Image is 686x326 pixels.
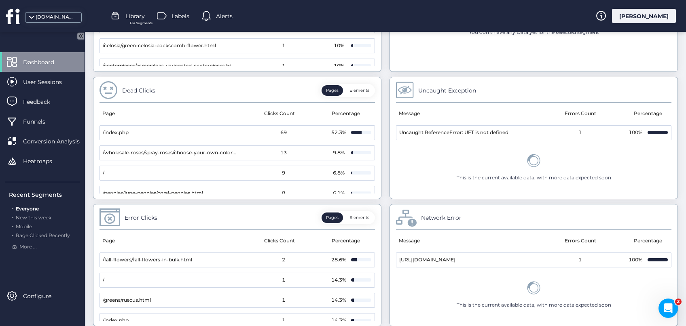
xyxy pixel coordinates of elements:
div: 6.8% [331,169,347,177]
span: Library [125,12,145,21]
span: /centerpieces/esmeraldas-variegated-centerpieces.html [103,62,237,70]
div: 10% [331,62,347,70]
span: Labels [171,12,189,21]
div: 14.3% [331,276,347,284]
iframe: Intercom live chat [658,299,678,318]
span: 69 [280,129,287,137]
div: 100% [627,129,644,137]
mat-header-cell: Percentage [325,103,369,125]
div: Uncaught Exception [418,86,476,95]
mat-header-cell: Errors Count [534,103,627,125]
span: New this week [16,215,51,221]
span: / [103,169,104,177]
mat-header-cell: Clicks Count [235,230,325,252]
span: . [12,231,13,238]
mat-header-cell: Percentage [627,230,671,252]
span: [URL][DOMAIN_NAME] [399,256,455,264]
span: . [12,213,13,221]
div: [PERSON_NAME] [612,9,676,23]
span: Configure [23,292,64,301]
div: This is the current available data, with more data expected soon [457,174,611,182]
span: Conversion Analysis [23,137,92,146]
mat-header-cell: Percentage [325,230,369,252]
div: 52.3% [331,129,347,137]
div: Network Error [421,213,462,222]
span: /index.php [103,317,129,324]
span: More ... [19,243,37,251]
div: 9.8% [331,149,347,157]
span: 2 [282,256,285,264]
span: /fall-flowers/fall-flowers-in-bulk.html [103,256,192,264]
div: Recent Segments [9,190,80,199]
span: User Sessions [23,78,74,86]
mat-header-cell: Percentage [627,103,671,125]
span: 1 [282,42,285,50]
div: 10% [331,42,347,50]
button: Pages [322,85,343,96]
span: /celosia/green-celosia-cockscomb-flower.html [103,42,216,50]
button: Elements [345,212,374,223]
div: This is the current available data, with more data expected soon [457,301,611,309]
span: / [103,276,104,284]
span: Mobile [16,223,32,229]
span: /greens/ruscus.html [103,297,151,304]
span: 1 [282,276,285,284]
span: For Segments [130,21,152,26]
mat-header-cell: Message [396,103,534,125]
div: Dead Clicks [122,86,155,95]
span: Funnels [23,117,57,126]
span: Rage Clicked Recently [16,232,70,238]
span: 1 [282,297,285,304]
mat-header-cell: Message [396,230,534,252]
div: You don’t have any Data yet for the selected segment [469,29,599,36]
button: Pages [322,212,343,223]
span: /index.php [103,129,129,137]
span: /wholesale-roses/spray-roses/choose-your-own-colors-100-stems.html [103,149,237,157]
span: 1 [578,256,582,264]
div: Error Clicks [125,213,157,222]
mat-header-cell: Clicks Count [235,103,325,125]
div: 14.3% [331,297,347,304]
div: 100% [627,256,644,264]
span: 2 [675,299,682,305]
div: 28.6% [331,256,347,264]
span: 13 [280,149,287,157]
div: 6.1% [331,189,347,197]
span: 1 [282,317,285,324]
span: 9 [282,169,285,177]
mat-header-cell: Errors Count [534,230,627,252]
span: Uncaught ReferenceError: UET is not defined [399,129,508,137]
mat-header-cell: Page [100,230,235,252]
span: 1 [282,62,285,70]
span: Everyone [16,206,39,212]
span: 1 [578,129,582,137]
div: 14.3% [331,317,347,324]
span: Dashboard [23,58,66,67]
div: [DOMAIN_NAME] [36,13,76,21]
span: Feedback [23,97,62,106]
span: 8 [282,189,285,197]
span: /peonies/june-peonies/coral-peonies.html [103,189,203,197]
span: Heatmaps [23,157,64,166]
span: . [12,222,13,229]
span: Alerts [216,12,233,21]
mat-header-cell: Page [100,103,235,125]
button: Elements [345,85,374,96]
span: . [12,204,13,212]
